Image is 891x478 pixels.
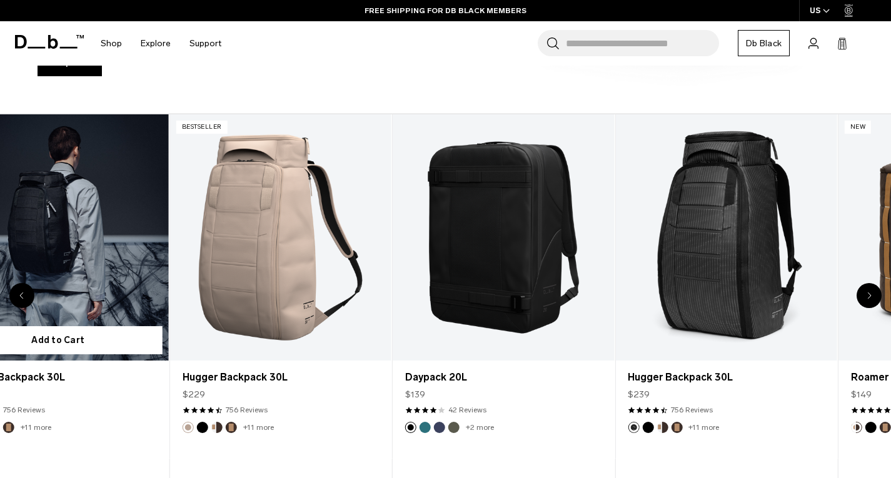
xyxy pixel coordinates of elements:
a: +11 more [688,423,719,432]
a: 756 reviews [3,404,45,416]
button: Black Out [642,422,653,433]
span: $239 [628,388,650,401]
a: Hugger Backpack 30L [183,370,379,385]
a: +11 more [21,423,51,432]
button: Espresso [880,422,891,433]
a: Support [189,21,221,66]
button: Fogbow Beige [183,422,194,433]
a: FREE SHIPPING FOR DB BLACK MEMBERS [365,5,526,16]
button: Espresso [226,422,237,433]
button: Espresso [3,422,14,433]
div: Next slide [857,283,882,308]
span: $139 [405,388,425,401]
a: Shop [101,21,122,66]
nav: Main Navigation [91,21,231,66]
span: $229 [183,388,205,401]
a: +11 more [243,423,274,432]
p: Bestseller [176,121,228,134]
a: Hugger Backpack 30L [170,114,391,361]
p: New [845,121,872,134]
div: Previous slide [9,283,34,308]
a: 756 reviews [226,404,268,416]
button: Cappuccino [211,422,223,433]
a: +2 more [466,423,494,432]
a: Daypack 20L [405,370,602,385]
button: Cappuccino [851,422,862,433]
a: 756 reviews [671,404,713,416]
button: Black Out [405,422,416,433]
span: $149 [851,388,872,401]
button: Espresso [671,422,682,433]
a: Explore [141,21,171,66]
button: Moss Green [448,422,460,433]
button: Black Out [865,422,877,433]
button: Reflective Black [628,422,639,433]
button: Black Out [197,422,208,433]
button: Midnight Teal [420,422,431,433]
button: Blue Hour [434,422,445,433]
a: Daypack 20L [393,114,614,361]
a: Db Black [738,30,790,56]
a: 42 reviews [448,404,486,416]
button: Cappuccino [657,422,668,433]
a: Hugger Backpack 30L [615,114,837,361]
a: Hugger Backpack 30L [628,370,824,385]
